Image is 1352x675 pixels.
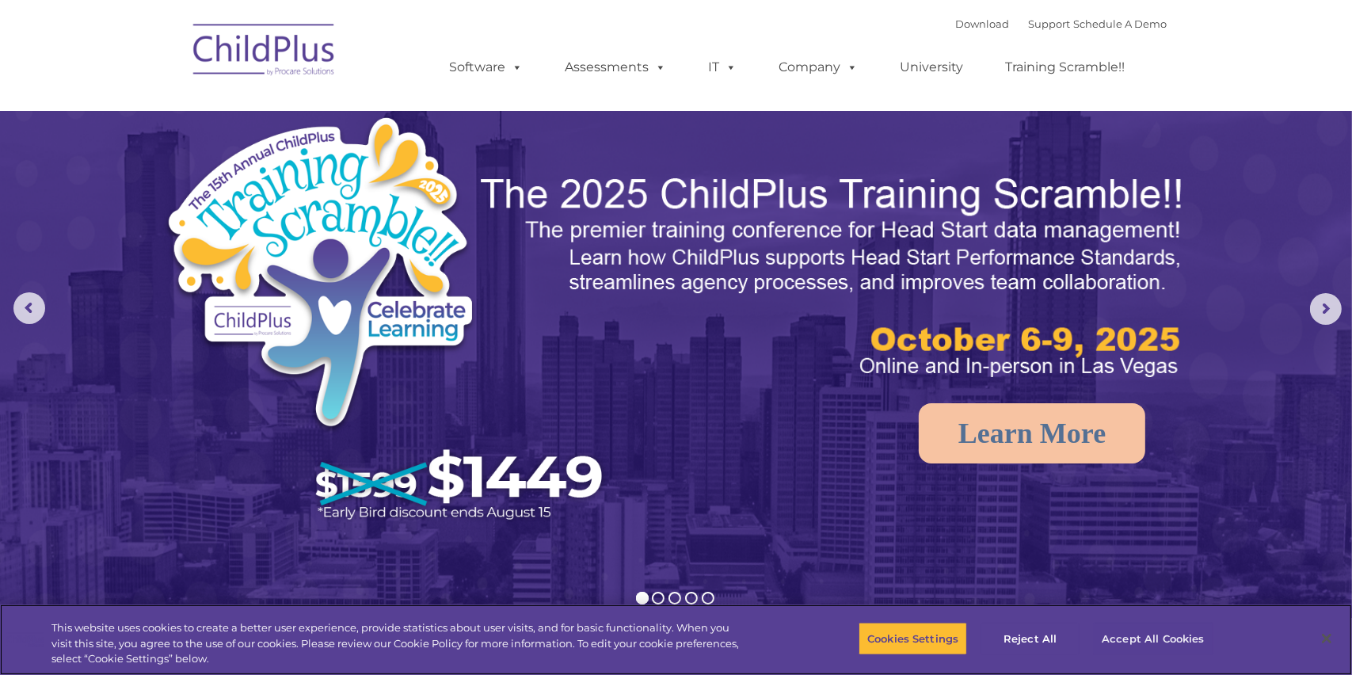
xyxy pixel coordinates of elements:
[1309,621,1344,656] button: Close
[185,13,344,92] img: ChildPlus by Procare Solutions
[1093,622,1213,655] button: Accept All Cookies
[1074,17,1167,30] a: Schedule A Demo
[990,51,1141,83] a: Training Scramble!!
[956,17,1167,30] font: |
[859,622,967,655] button: Cookies Settings
[550,51,683,83] a: Assessments
[956,17,1010,30] a: Download
[1029,17,1071,30] a: Support
[981,622,1080,655] button: Reject All
[434,51,539,83] a: Software
[764,51,874,83] a: Company
[220,170,288,181] span: Phone number
[885,51,980,83] a: University
[693,51,753,83] a: IT
[220,105,268,116] span: Last name
[919,403,1145,463] a: Learn More
[51,620,744,667] div: This website uses cookies to create a better user experience, provide statistics about user visit...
